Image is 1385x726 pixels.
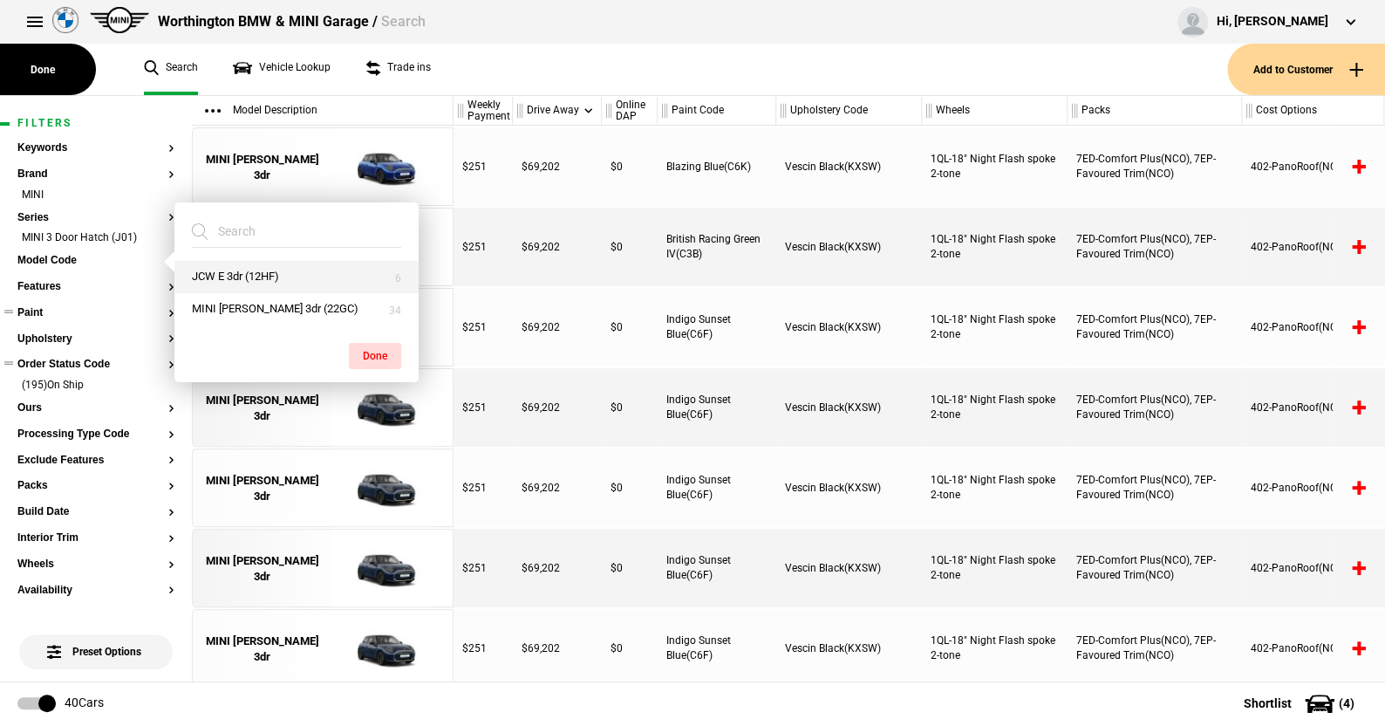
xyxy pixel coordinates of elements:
section: Keywords [17,142,174,168]
div: 402-PanoRoof(NCO) [1242,127,1384,206]
div: 1QL-18" Night Flash spoke 2-tone [922,208,1068,286]
span: Preset Options [51,624,141,658]
div: $251 [454,449,513,527]
a: Trade ins [365,44,431,95]
div: Indigo Sunset Blue(C6F) [658,368,776,447]
div: Vescin Black(KXSW) [776,609,922,688]
section: Availability [17,585,174,611]
div: Packs [1068,96,1241,126]
div: Weekly Payment [454,96,512,126]
button: Model Code [17,255,174,267]
div: MINI [PERSON_NAME] 3dr [201,553,323,585]
div: 402-PanoRoof(NCO) [1242,449,1384,527]
div: Model Description [192,96,453,126]
div: $69,202 [513,449,602,527]
button: Packs [17,480,174,492]
div: $0 [602,288,658,366]
div: British Racing Green IV(C3B) [658,208,776,286]
div: $0 [602,609,658,688]
div: 402-PanoRoof(NCO) [1242,208,1384,286]
div: $251 [454,127,513,206]
div: 1QL-18" Night Flash spoke 2-tone [922,288,1068,366]
section: Build Date [17,506,174,532]
div: $251 [454,288,513,366]
div: Cost Options [1242,96,1383,126]
div: Indigo Sunset Blue(C6F) [658,529,776,607]
button: Add to Customer [1227,44,1385,95]
div: Paint Code [658,96,775,126]
img: bmw.png [52,7,78,33]
div: $69,202 [513,208,602,286]
div: 7ED-Comfort Plus(NCO), 7EP-Favoured Trim(NCO) [1068,609,1242,688]
section: Interior Trim [17,532,174,558]
img: cosySec [323,369,444,448]
div: Indigo Sunset Blue(C6F) [658,288,776,366]
section: Features [17,281,174,307]
div: Vescin Black(KXSW) [776,529,922,607]
div: Worthington BMW & MINI Garage / [158,12,425,31]
button: Shortlist(4) [1218,681,1385,725]
div: Online DAP [602,96,657,126]
div: 1QL-18" Night Flash spoke 2-tone [922,529,1068,607]
button: Features [17,281,174,293]
button: Processing Type Code [17,428,174,441]
div: 1QL-18" Night Flash spoke 2-tone [922,127,1068,206]
section: Exclude Features [17,455,174,481]
button: Interior Trim [17,532,174,544]
div: 7ED-Comfort Plus(NCO), 7EP-Favoured Trim(NCO) [1068,529,1242,607]
section: Order Status Code(195)On Ship [17,359,174,402]
span: ( 4 ) [1339,697,1354,709]
img: cosySec [323,128,444,207]
div: Blazing Blue(C6K) [658,127,776,206]
div: Upholstery Code [776,96,921,126]
input: Search [192,216,380,247]
div: $251 [454,529,513,607]
div: Vescin Black(KXSW) [776,127,922,206]
div: 402-PanoRoof(NCO) [1242,288,1384,366]
div: $0 [602,449,658,527]
button: Brand [17,168,174,181]
div: MINI [PERSON_NAME] 3dr [201,473,323,504]
div: 7ED-Comfort Plus(NCO), 7EP-Favoured Trim(NCO) [1068,368,1242,447]
li: MINI 3 Door Hatch (J01) [17,230,174,248]
img: cosySec [323,530,444,608]
button: Series [17,212,174,224]
button: Keywords [17,142,174,154]
div: 1QL-18" Night Flash spoke 2-tone [922,609,1068,688]
a: MINI [PERSON_NAME] 3dr [201,128,323,207]
div: $251 [454,208,513,286]
a: MINI [PERSON_NAME] 3dr [201,610,323,688]
div: $0 [602,529,658,607]
a: MINI [PERSON_NAME] 3dr [201,530,323,608]
div: Vescin Black(KXSW) [776,449,922,527]
div: MINI [PERSON_NAME] 3dr [201,393,323,424]
div: Vescin Black(KXSW) [776,368,922,447]
a: MINI [PERSON_NAME] 3dr [201,369,323,448]
div: 7ED-Comfort Plus(NCO), 7EP-Favoured Trim(NCO) [1068,208,1242,286]
button: Done [349,343,401,369]
div: 40 Cars [65,695,104,712]
div: Vescin Black(KXSW) [776,208,922,286]
span: Search [380,13,425,30]
section: Upholstery [17,333,174,360]
a: MINI [PERSON_NAME] 3dr [201,449,323,528]
div: $69,202 [513,368,602,447]
div: $251 [454,368,513,447]
button: Paint [17,307,174,319]
li: (195)On Ship [17,378,174,395]
section: SeriesMINI 3 Door Hatch (J01) [17,212,174,256]
button: MINI [PERSON_NAME] 3dr (22GC) [174,293,419,325]
img: cosySec [323,610,444,688]
section: Processing Type Code [17,428,174,455]
li: MINI [17,188,174,205]
div: 402-PanoRoof(NCO) [1242,529,1384,607]
section: Model Code [17,255,174,281]
div: 7ED-Comfort Plus(NCO), 7EP-Favoured Trim(NCO) [1068,449,1242,527]
div: 402-PanoRoof(NCO) [1242,609,1384,688]
section: Paint [17,307,174,333]
div: Indigo Sunset Blue(C6F) [658,449,776,527]
div: 402-PanoRoof(NCO) [1242,368,1384,447]
button: JCW E 3dr (12HF) [174,261,419,293]
img: mini.png [90,7,149,33]
div: $0 [602,368,658,447]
